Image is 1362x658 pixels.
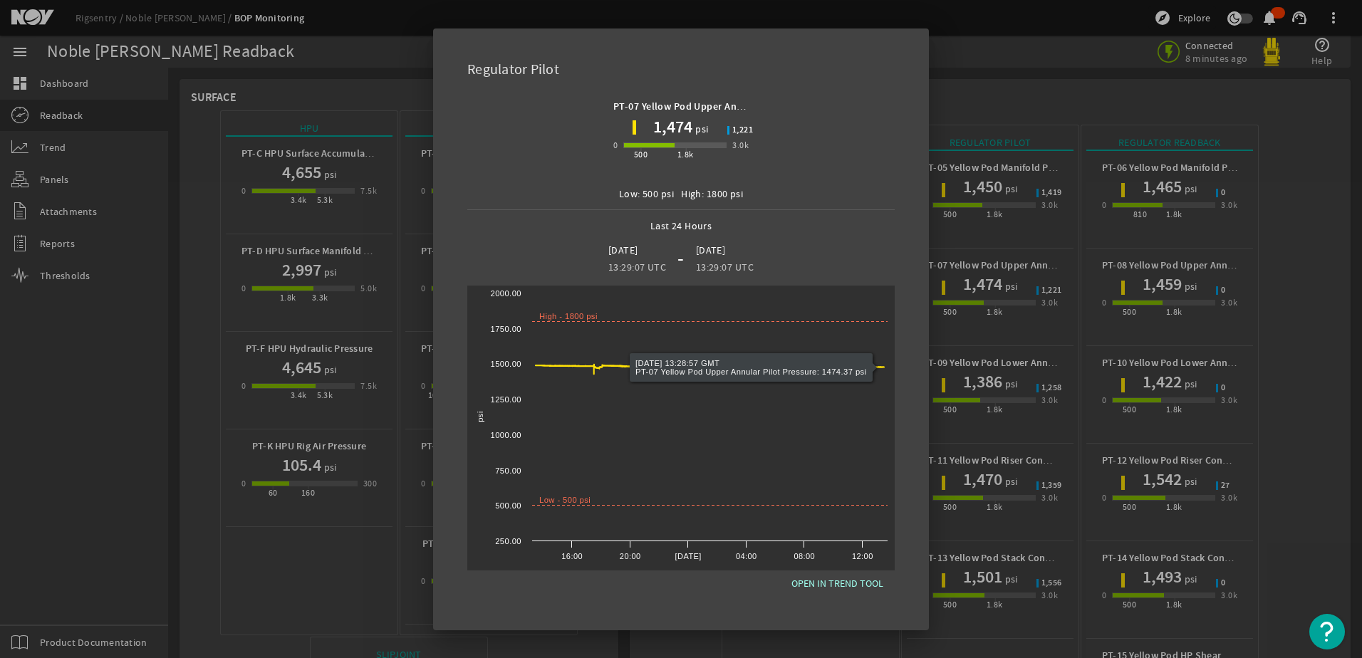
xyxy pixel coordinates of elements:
[736,552,757,560] text: 04:00
[539,312,598,320] text: High - 1800 psi
[490,431,521,439] text: 1000.00
[681,185,743,202] div: High: 1800 psi
[643,210,719,234] span: Last 24 Hours
[490,395,521,404] text: 1250.00
[1309,614,1345,649] button: Open Resource Center
[490,325,521,333] text: 1750.00
[490,289,521,298] text: 2000.00
[450,46,912,88] div: Regulator Pilot
[653,115,692,138] h1: 1,474
[495,501,521,510] text: 500.00
[696,261,754,273] legacy-datetime-component: 13:29:07 UTC
[608,244,638,256] legacy-datetime-component: [DATE]
[561,552,583,560] text: 16:00
[613,138,618,152] div: 0
[677,147,694,162] div: 1.8k
[613,100,828,113] b: PT-07 Yellow Pod Upper Annular Pilot Pressure
[608,261,666,273] legacy-datetime-component: 13:29:07 UTC
[696,244,726,256] legacy-datetime-component: [DATE]
[476,411,484,422] text: psi
[495,537,521,545] text: 250.00
[852,552,873,560] text: 12:00
[634,147,648,162] div: 500
[539,496,591,504] text: Low - 500 psi
[619,185,674,202] div: Low: 500 psi
[620,552,641,560] text: 20:00
[794,552,815,560] text: 08:00
[732,138,749,152] div: 3.0k
[495,466,521,475] text: 750.00
[692,120,708,137] span: psi
[732,126,753,135] span: 1,221
[780,570,895,596] button: OPEN IN TREND TOOL
[675,552,702,560] text: [DATE]
[791,575,883,592] span: OPEN IN TREND TOOL
[490,360,521,368] text: 1500.00
[672,250,690,267] div: -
